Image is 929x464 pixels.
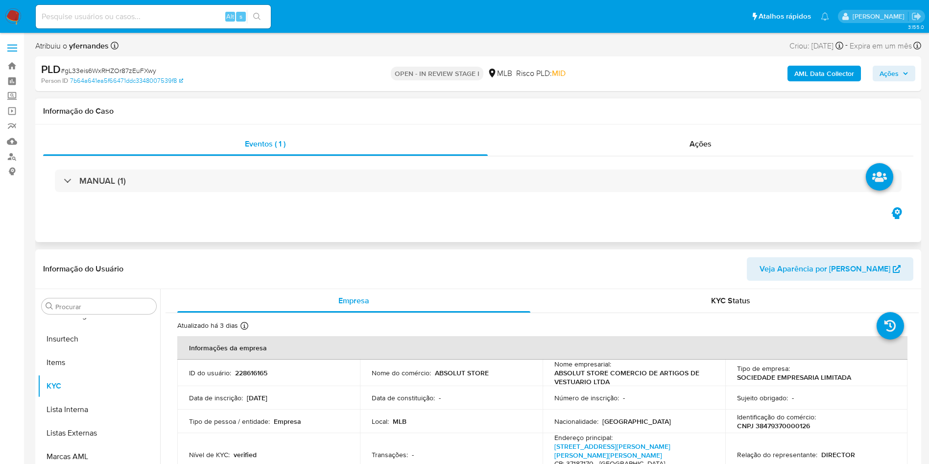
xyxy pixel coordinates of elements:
[70,76,183,85] a: 7b64a641ea5f66471ddc3348007539f8
[43,264,123,274] h1: Informação do Usuário
[245,138,286,149] span: Eventos ( 1 )
[38,327,160,351] button: Insurtech
[602,417,671,426] p: [GEOGRAPHIC_DATA]
[487,68,512,79] div: MLB
[393,417,406,426] p: MLB
[623,393,625,402] p: -
[55,170,902,192] div: MANUAL (1)
[873,66,915,81] button: Ações
[372,393,435,402] p: Data de constituição :
[247,393,267,402] p: [DATE]
[911,11,922,22] a: Sair
[760,257,890,281] span: Veja Aparência por [PERSON_NAME]
[36,10,271,23] input: Pesquise usuários ou casos...
[737,364,790,373] p: Tipo de empresa :
[189,450,230,459] p: Nível de KYC :
[821,12,829,21] a: Notificações
[850,41,912,51] span: Expira em um mês
[239,12,242,21] span: s
[794,66,854,81] b: AML Data Collector
[338,295,369,306] span: Empresa
[38,398,160,421] button: Lista Interna
[412,450,414,459] p: -
[737,373,851,382] p: SOCIEDADE EMPRESARIA LIMITADA
[853,12,908,21] p: yngrid.fernandes@mercadolivre.com
[711,295,750,306] span: KYC Status
[516,68,566,79] span: Risco PLD:
[737,421,810,430] p: CNPJ 38479370000126
[38,351,160,374] button: Items
[38,421,160,445] button: Listas Externas
[189,393,243,402] p: Data de inscrição :
[554,433,613,442] p: Endereço principal :
[737,450,817,459] p: Relação do representante :
[61,66,156,75] span: # gL33eis6WxRHZOr87zEuFXwy
[247,10,267,24] button: search-icon
[274,417,301,426] p: Empresa
[789,39,843,52] div: Criou: [DATE]
[41,61,61,77] b: PLD
[554,368,710,386] p: ABSOLUT STORE COMERCIO DE ARTIGOS DE VESTUARIO LTDA
[737,393,788,402] p: Sujeito obrigado :
[435,368,489,377] p: ABSOLUT STORE
[554,360,611,368] p: Nome empresarial :
[792,393,794,402] p: -
[737,413,816,421] p: Identificação do comércio :
[38,374,160,398] button: KYC
[189,368,231,377] p: ID do usuário :
[41,76,68,85] b: Person ID
[372,417,389,426] p: Local :
[177,336,907,360] th: Informações da empresa
[439,393,441,402] p: -
[35,41,109,51] span: Atribuiu o
[55,302,152,311] input: Procurar
[759,11,811,22] span: Atalhos rápidos
[372,450,408,459] p: Transações :
[235,368,267,377] p: 228616165
[372,368,431,377] p: Nome do comércio :
[787,66,861,81] button: AML Data Collector
[67,40,109,51] b: yfernandes
[690,138,712,149] span: Ações
[880,66,899,81] span: Ações
[43,106,913,116] h1: Informação do Caso
[234,450,257,459] p: verified
[554,441,670,460] a: [STREET_ADDRESS][PERSON_NAME][PERSON_NAME][PERSON_NAME]
[747,257,913,281] button: Veja Aparência por [PERSON_NAME]
[554,417,598,426] p: Nacionalidade :
[226,12,234,21] span: Alt
[554,393,619,402] p: Número de inscrição :
[845,39,848,52] span: -
[189,417,270,426] p: Tipo de pessoa / entidade :
[177,321,238,330] p: Atualizado há 3 dias
[79,175,126,186] h3: MANUAL (1)
[821,450,855,459] p: DIRECTOR
[552,68,566,79] span: MID
[46,302,53,310] button: Procurar
[391,67,483,80] p: OPEN - IN REVIEW STAGE I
